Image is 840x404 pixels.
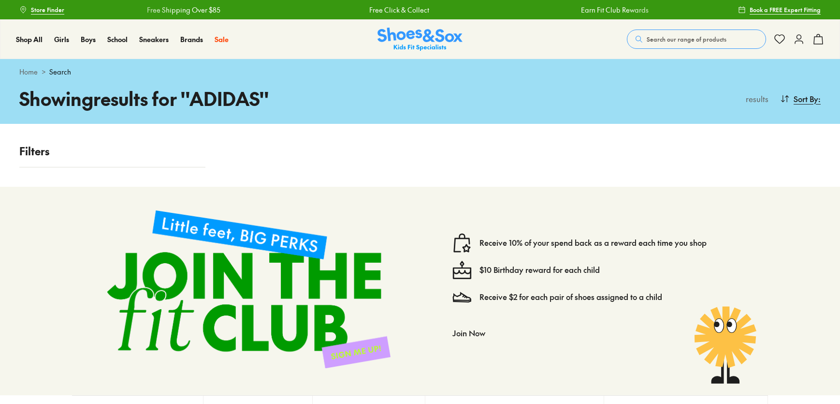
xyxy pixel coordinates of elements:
span: Search [49,67,71,77]
img: SNS_Logo_Responsive.svg [377,28,463,51]
a: Girls [54,34,69,45]
div: > [19,67,821,77]
a: Receive 10% of your spend back as a reward each time you shop [479,238,707,248]
a: Free Shipping Over $85 [146,5,220,15]
button: Sort By: [780,88,821,109]
a: Book a FREE Expert Fitting [738,1,821,18]
a: Sneakers [139,34,169,45]
p: results [742,93,768,105]
span: Sort By [794,93,818,105]
img: cake--candle-birthday-event-special-sweet-cake-bake.svg [452,260,472,280]
a: Sale [215,34,229,45]
a: Home [19,67,38,77]
a: Brands [180,34,203,45]
img: sign-up-footer.png [91,195,406,384]
p: Filters [19,143,205,159]
a: Shoes & Sox [377,28,463,51]
h1: Showing results for " ADIDAS " [19,85,420,112]
button: Join Now [452,322,485,344]
img: Vector_3098.svg [452,287,472,307]
a: Receive $2 for each pair of shoes assigned to a child [479,292,662,302]
span: Book a FREE Expert Fitting [750,5,821,14]
span: Search our range of products [647,35,726,44]
a: Shop All [16,34,43,45]
img: vector1.svg [452,233,472,253]
a: Store Finder [19,1,64,18]
span: : [818,93,821,105]
a: Free Click & Collect [369,5,429,15]
span: Store Finder [31,5,64,14]
button: Search our range of products [627,30,766,49]
a: School [107,34,128,45]
a: $10 Birthday reward for each child [479,265,600,275]
a: Boys [81,34,96,45]
a: Earn Fit Club Rewards [580,5,648,15]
